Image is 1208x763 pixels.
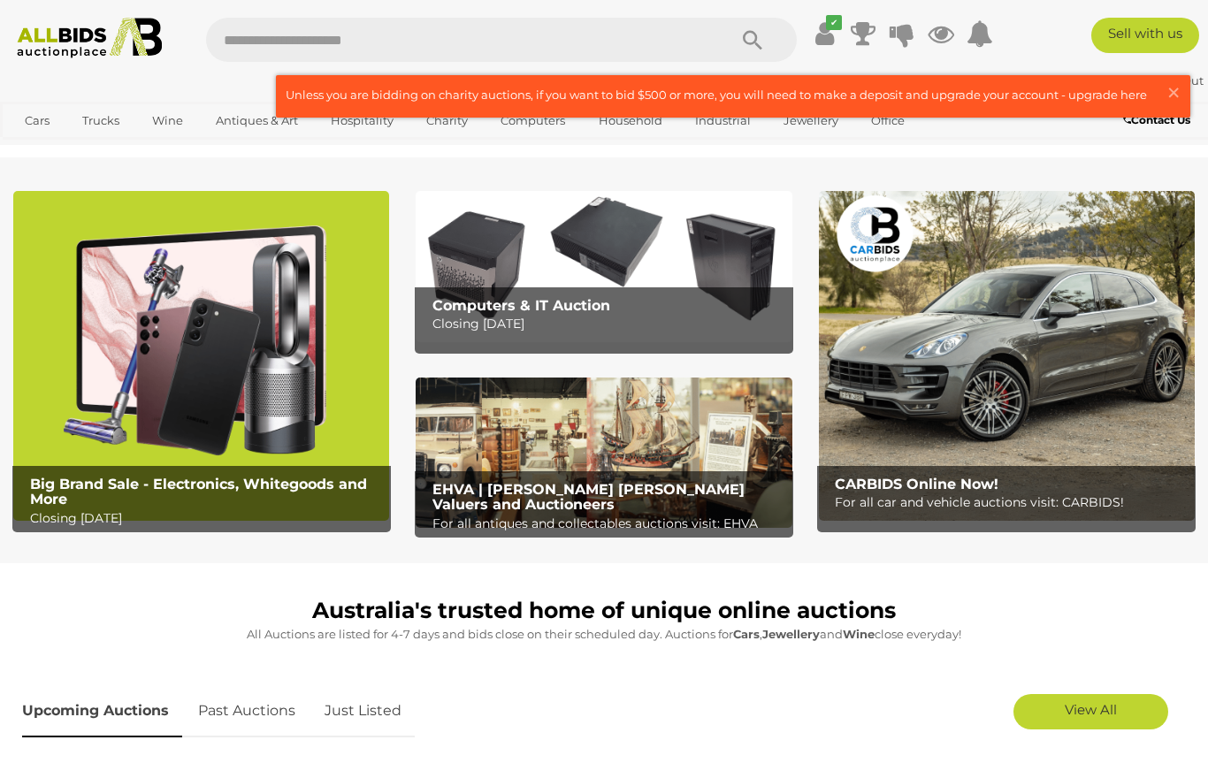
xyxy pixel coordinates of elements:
a: Computers [489,106,577,135]
a: View All [1013,694,1168,729]
b: EHVA | [PERSON_NAME] [PERSON_NAME] Valuers and Auctioneers [432,481,745,514]
a: Computers & IT Auction Computers & IT Auction Closing [DATE] [416,191,791,341]
a: Big Brand Sale - Electronics, Whitegoods and More Big Brand Sale - Electronics, Whitegoods and Mo... [13,191,389,521]
span: View All [1065,701,1117,718]
a: Wine [141,106,195,135]
i: ✔ [826,15,842,30]
b: Big Brand Sale - Electronics, Whitegoods and More [30,476,367,508]
a: Industrial [684,106,762,135]
a: Cars [13,106,61,135]
a: Sell with us [1091,18,1199,53]
b: Computers & IT Auction [432,297,610,314]
span: × [1166,75,1181,110]
p: For all car and vehicle auctions visit: CARBIDS! [835,492,1187,514]
a: [GEOGRAPHIC_DATA] [82,135,231,164]
a: Office [860,106,916,135]
p: For all antiques and collectables auctions visit: EHVA [432,513,784,535]
a: Contact Us [1123,111,1195,130]
a: CARBIDS Online Now! CARBIDS Online Now! For all car and vehicle auctions visit: CARBIDS! [819,191,1195,521]
a: Past Auctions [185,685,309,737]
img: EHVA | Evans Hastings Valuers and Auctioneers [416,378,791,528]
a: Charity [415,106,479,135]
a: EHVA | Evans Hastings Valuers and Auctioneers EHVA | [PERSON_NAME] [PERSON_NAME] Valuers and Auct... [416,378,791,528]
a: Sports [13,135,73,164]
a: ✔ [811,18,837,50]
strong: Cars [733,627,760,641]
a: Sign Out [1152,73,1204,88]
p: Closing [DATE] [30,507,382,530]
strong: Wine [843,627,875,641]
button: Search [708,18,797,62]
img: Allbids.com.au [9,18,170,58]
a: Antiques & Art [204,106,310,135]
img: Big Brand Sale - Electronics, Whitegoods and More [13,191,389,521]
a: Trucks [71,106,131,135]
a: Hospitality [319,106,405,135]
img: CARBIDS Online Now! [819,191,1195,521]
a: Jewellery [772,106,850,135]
p: Closing [DATE] [432,313,784,335]
b: Contact Us [1123,113,1190,126]
a: Just Listed [311,685,415,737]
a: Household [587,106,674,135]
strong: Jewellery [762,627,820,641]
img: Computers & IT Auction [416,191,791,341]
p: All Auctions are listed for 4-7 days and bids close on their scheduled day. Auctions for , and cl... [22,624,1186,645]
h1: Australia's trusted home of unique online auctions [22,599,1186,623]
strong: JoJ [1113,73,1143,88]
b: CARBIDS Online Now! [835,476,998,492]
a: JoJ [1113,73,1146,88]
a: Upcoming Auctions [22,685,182,737]
span: | [1146,73,1150,88]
